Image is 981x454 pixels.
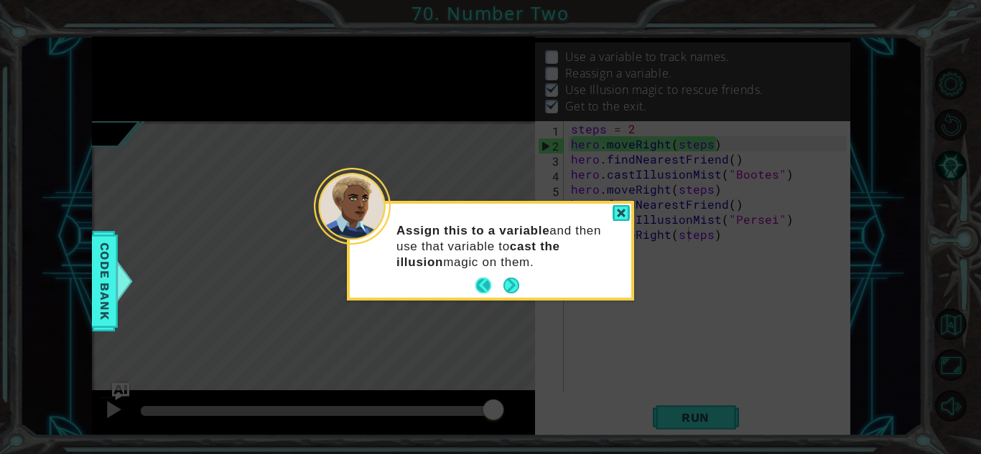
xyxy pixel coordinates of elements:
[396,240,560,269] strong: cast the illusion
[396,224,549,237] strong: Assign this to a variable
[475,278,503,293] button: Back
[503,278,519,293] button: Next
[93,237,116,325] span: Code Bank
[396,223,621,270] p: and then use that variable to magic on them.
